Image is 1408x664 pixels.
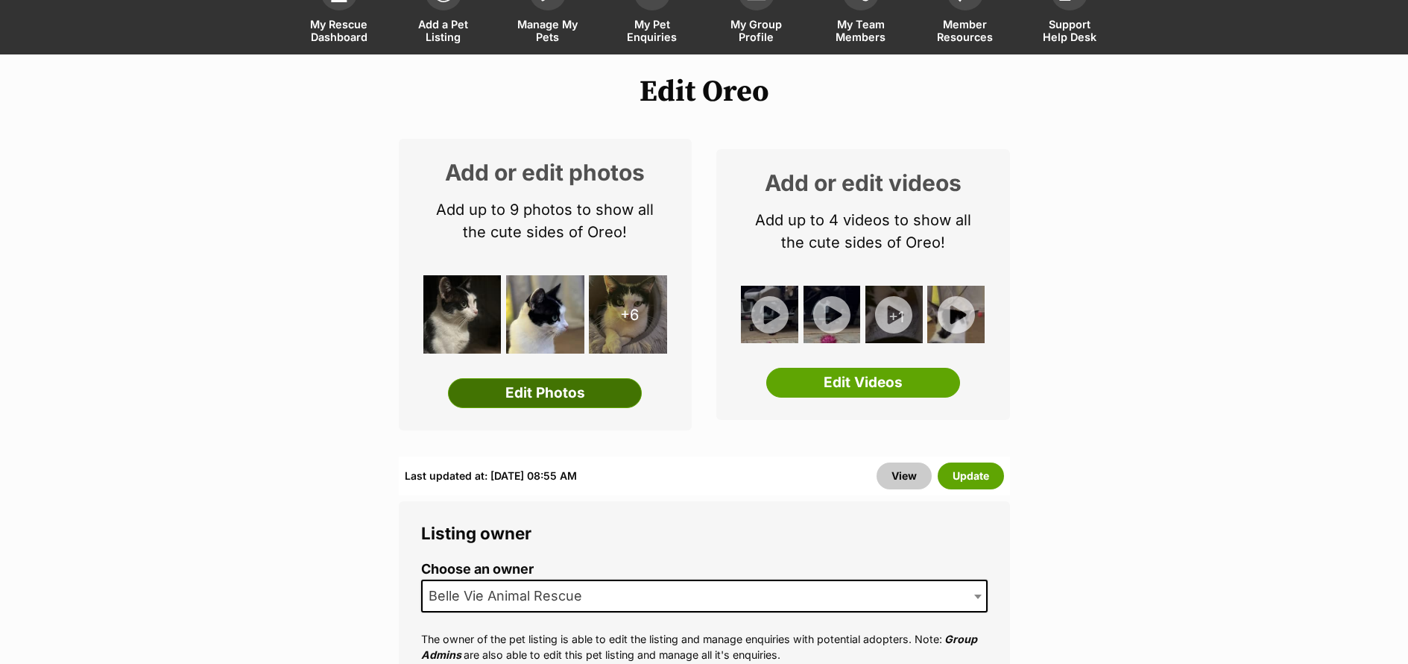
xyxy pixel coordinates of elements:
span: Add a Pet Listing [410,18,477,43]
img: onbuoic3xxtahghrcaqc.jpg [927,286,985,343]
p: Add up to 9 photos to show all the cute sides of Oreo! [421,198,670,243]
span: Belle Vie Animal Rescue [423,586,597,607]
img: swtkftpybl0pwsj1egcd.jpg [804,286,861,343]
span: My Team Members [827,18,894,43]
a: Edit Photos [448,378,642,408]
span: Listing owner [421,523,531,543]
a: View [877,463,932,489]
img: nqbb8box4d2gwhdawxlx.jpg [741,286,798,343]
div: Last updated at: [DATE] 08:55 AM [405,463,577,489]
span: Member Resources [932,18,999,43]
label: Choose an owner [421,562,988,577]
span: My Group Profile [723,18,790,43]
h2: Add or edit photos [421,161,670,184]
span: Manage My Pets [514,18,581,43]
p: Add up to 4 videos to show all the cute sides of Oreo! [739,209,988,254]
a: Edit Videos [766,368,960,398]
em: Group Admins [421,633,977,661]
div: +1 [865,286,923,343]
span: Support Help Desk [1036,18,1103,43]
span: My Pet Enquiries [619,18,686,43]
span: My Rescue Dashboard [306,18,373,43]
button: Update [938,463,1004,489]
div: +6 [589,275,667,354]
span: Belle Vie Animal Rescue [421,580,988,613]
p: The owner of the pet listing is able to edit the listing and manage enquiries with potential adop... [421,631,988,663]
h2: Add or edit videos [739,172,988,194]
